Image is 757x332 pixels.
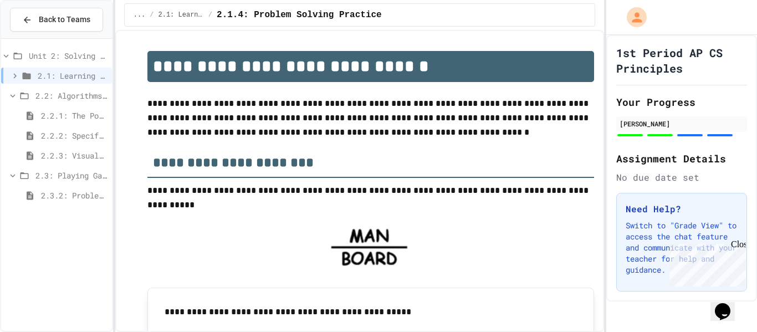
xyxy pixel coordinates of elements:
[29,50,108,62] span: Unit 2: Solving Problems in Computer Science
[710,288,746,321] iframe: chat widget
[616,171,747,184] div: No due date set
[41,130,108,141] span: 2.2.2: Specifying Ideas with Pseudocode
[626,220,738,275] p: Switch to "Grade View" to access the chat feature and communicate with your teacher for help and ...
[41,150,108,161] span: 2.2.3: Visualizing Logic with Flowcharts
[615,4,649,30] div: My Account
[39,14,90,25] span: Back to Teams
[41,110,108,121] span: 2.2.1: The Power of Algorithms
[616,45,747,76] h1: 1st Period AP CS Principles
[626,202,738,216] h3: Need Help?
[35,170,108,181] span: 2.3: Playing Games
[217,8,382,22] span: 2.1.4: Problem Solving Practice
[616,94,747,110] h2: Your Progress
[665,239,746,287] iframe: chat widget
[620,119,744,129] div: [PERSON_NAME]
[38,70,108,81] span: 2.1: Learning to Solve Hard Problems
[134,11,146,19] span: ...
[10,8,103,32] button: Back to Teams
[208,11,212,19] span: /
[150,11,154,19] span: /
[41,190,108,201] span: 2.3.2: Problem Solving Reflection
[4,4,76,70] div: Chat with us now!Close
[35,90,108,101] span: 2.2: Algorithms - from Pseudocode to Flowcharts
[158,11,204,19] span: 2.1: Learning to Solve Hard Problems
[616,151,747,166] h2: Assignment Details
